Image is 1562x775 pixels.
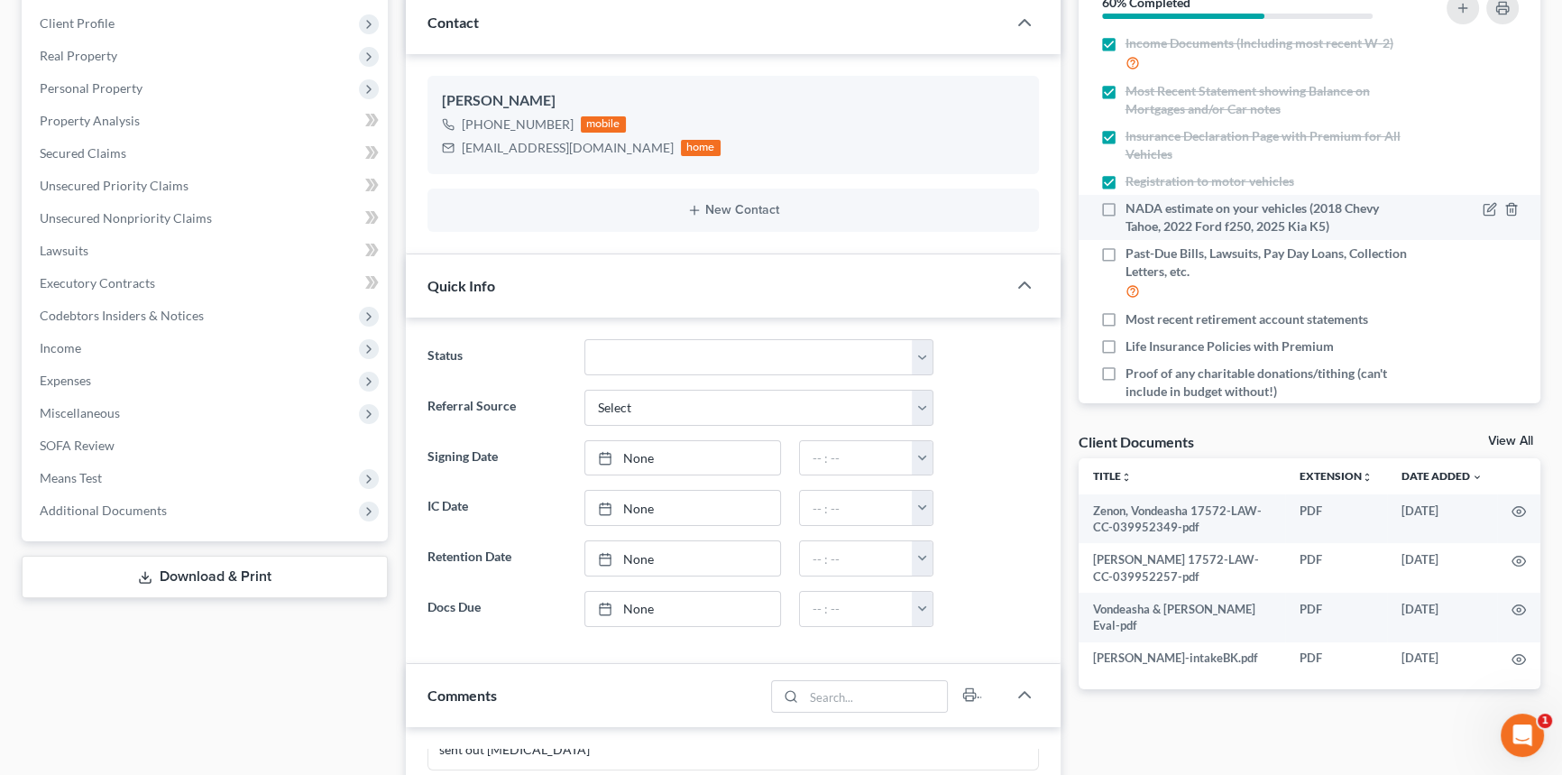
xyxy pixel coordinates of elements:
span: Comments [427,687,497,704]
a: Executory Contracts [25,267,388,300]
div: [EMAIL_ADDRESS][DOMAIN_NAME] [462,139,674,157]
td: PDF [1285,642,1387,675]
span: Quick Info [427,277,495,294]
label: IC Date [418,490,575,526]
span: Registration to motor vehicles [1126,172,1294,190]
span: Contact [427,14,479,31]
a: None [585,541,779,576]
a: Secured Claims [25,137,388,170]
span: Income [40,340,81,355]
input: -- : -- [800,441,914,475]
a: Titleunfold_more [1093,469,1132,483]
a: View All [1488,435,1533,447]
td: PDF [1285,543,1387,593]
input: Search... [804,681,947,712]
i: unfold_more [1121,472,1132,483]
td: [DATE] [1387,543,1497,593]
span: Codebtors Insiders & Notices [40,308,204,323]
td: PDF [1285,593,1387,642]
div: mobile [581,116,626,133]
span: Secured Claims [40,145,126,161]
label: Status [418,339,575,375]
td: [PERSON_NAME]-intakeBK.pdf [1079,642,1286,675]
label: Signing Date [418,440,575,476]
td: [DATE] [1387,593,1497,642]
span: Unsecured Nonpriority Claims [40,210,212,226]
div: [PERSON_NAME] [442,90,1024,112]
span: Miscellaneous [40,405,120,420]
div: sent out [MEDICAL_DATA] [439,741,1027,759]
span: Most recent retirement account statements [1126,310,1368,328]
td: PDF [1285,494,1387,544]
label: Referral Source [418,390,575,426]
span: SOFA Review [40,438,115,453]
a: Property Analysis [25,105,388,137]
span: Property Analysis [40,113,140,128]
div: Client Documents [1079,432,1194,451]
span: Proof of any charitable donations/tithing (can't include in budget without!) [1126,364,1410,401]
span: Unsecured Priority Claims [40,178,188,193]
i: unfold_more [1362,472,1373,483]
a: Download & Print [22,556,388,598]
button: New Contact [442,203,1024,217]
a: None [585,592,779,626]
iframe: Intercom live chat [1501,714,1544,757]
div: [PHONE_NUMBER] [462,115,574,134]
a: Date Added expand_more [1401,469,1483,483]
label: Retention Date [418,540,575,577]
span: Most Recent Statement showing Balance on Mortgages and/or Car notes [1126,82,1410,118]
input: -- : -- [800,541,914,576]
div: home [681,140,721,156]
span: Life Insurance Policies with Premium [1126,337,1334,355]
span: 1 [1538,714,1552,728]
i: expand_more [1472,472,1483,483]
span: Lawsuits [40,243,88,258]
a: Unsecured Nonpriority Claims [25,202,388,235]
label: Docs Due [418,591,575,627]
span: Means Test [40,470,102,485]
span: Income Documents (Including most recent W-2) [1126,34,1393,52]
a: Lawsuits [25,235,388,267]
td: [DATE] [1387,494,1497,544]
input: -- : -- [800,592,914,626]
span: Insurance Declaration Page with Premium for All Vehicles [1126,127,1410,163]
span: Personal Property [40,80,142,96]
input: -- : -- [800,491,914,525]
a: None [585,491,779,525]
span: Past-Due Bills, Lawsuits, Pay Day Loans, Collection Letters, etc. [1126,244,1410,281]
span: Executory Contracts [40,275,155,291]
a: None [585,441,779,475]
td: [DATE] [1387,642,1497,675]
a: SOFA Review [25,429,388,462]
span: NADA estimate on your vehicles (2018 Chevy Tahoe, 2022 Ford f250, 2025 Kia K5) [1126,199,1410,235]
a: Extensionunfold_more [1300,469,1373,483]
span: Additional Documents [40,503,167,518]
td: [PERSON_NAME] 17572-LAW-CC-039952257-pdf [1079,543,1286,593]
span: Expenses [40,373,91,388]
a: Unsecured Priority Claims [25,170,388,202]
span: Real Property [40,48,117,63]
td: Zenon, Vondeasha 17572-LAW-CC-039952349-pdf [1079,494,1286,544]
td: Vondeasha & [PERSON_NAME] Eval-pdf [1079,593,1286,642]
span: Client Profile [40,15,115,31]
